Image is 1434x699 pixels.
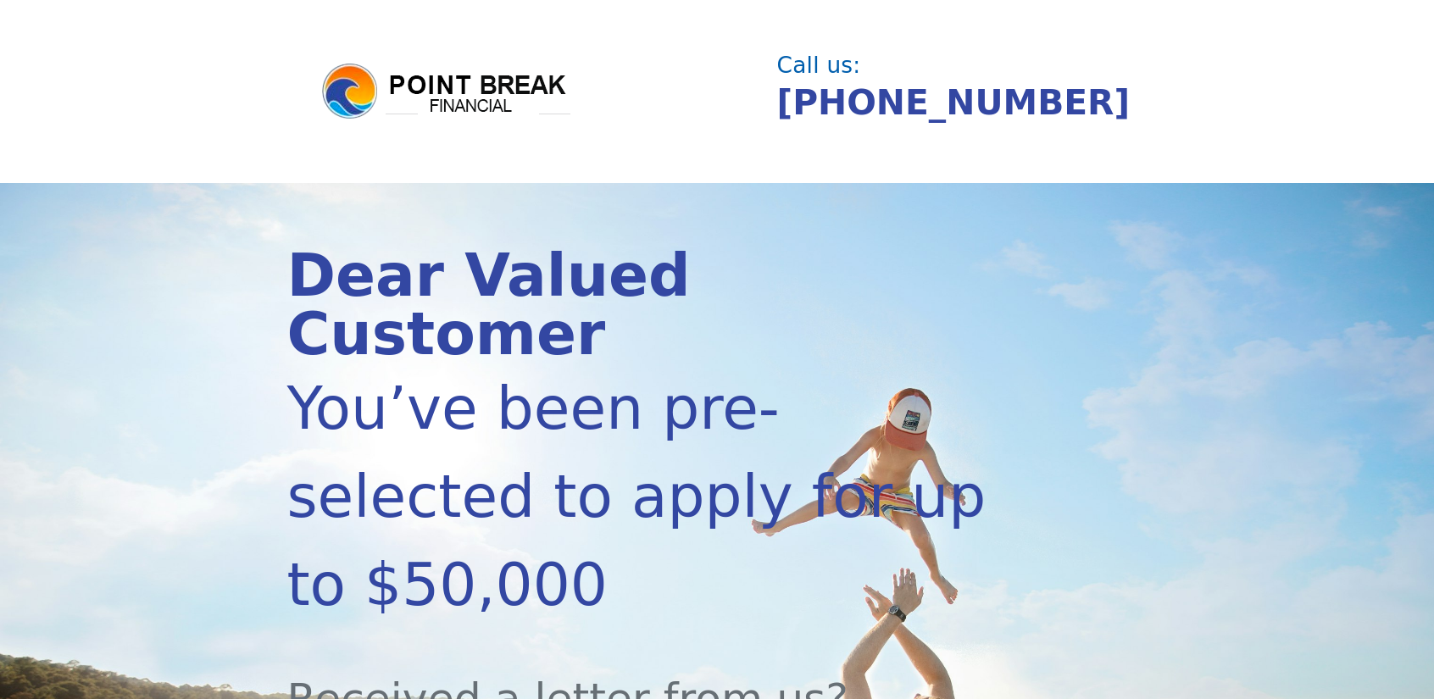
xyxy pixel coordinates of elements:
[320,61,574,122] img: logo.png
[286,247,1018,364] div: Dear Valued Customer
[776,82,1130,123] a: [PHONE_NUMBER]
[286,364,1018,629] div: You’ve been pre-selected to apply for up to $50,000
[776,54,1135,76] div: Call us:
